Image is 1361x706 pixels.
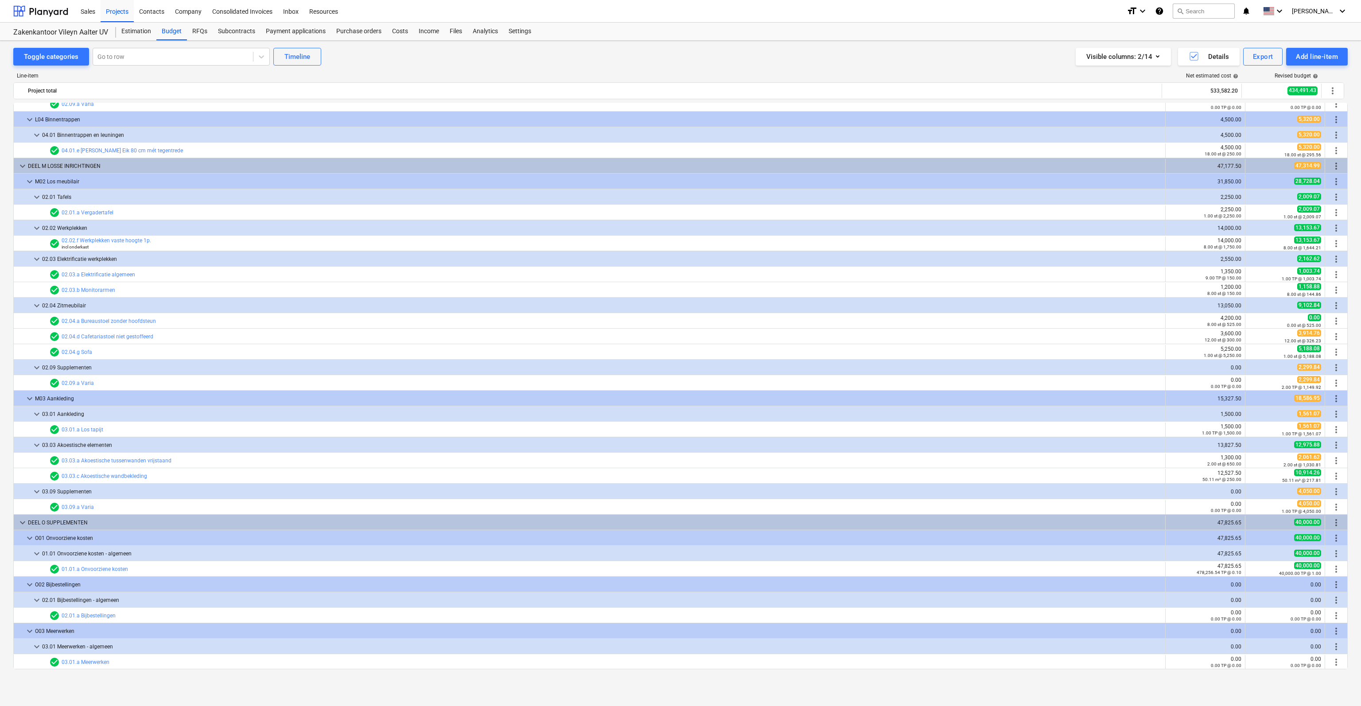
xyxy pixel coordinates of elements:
div: 04.01 Binnentrappen en leuningen [42,128,1162,142]
a: 02.01.a Bijbestellingen [62,613,116,619]
div: Purchase orders [331,23,387,40]
span: keyboard_arrow_down [24,114,35,125]
div: 3,600.00 [1169,330,1241,343]
span: keyboard_arrow_down [31,486,42,497]
i: notifications [1242,6,1251,16]
a: 02.03.b Monitorarmen [62,287,115,293]
span: keyboard_arrow_down [24,393,35,404]
div: O03 Meerwerken [35,624,1162,638]
span: More actions [1331,502,1342,512]
div: 13,050.00 [1169,303,1241,309]
div: 03.03 Akoestische elementen [42,438,1162,452]
button: Search [1173,4,1235,19]
span: More actions [1331,409,1342,419]
div: 47,825.65 [1169,551,1241,557]
small: 8.00 st @ 1,750.00 [1204,244,1241,249]
small: 2.00 TP @ 1,149.92 [1282,385,1321,390]
span: More actions [1331,347,1342,357]
span: 2,009.07 [1297,193,1321,200]
span: Line-item has 1 RFQs [49,657,60,667]
span: 4,050.00 [1297,488,1321,495]
span: More actions [1331,207,1342,218]
button: Details [1178,48,1240,66]
div: O02 Bijbestellingen [35,578,1162,592]
span: 13,153.67 [1294,237,1321,244]
i: Knowledge base [1155,6,1164,16]
div: 5,250.00 [1169,346,1241,358]
div: 0.00 [1169,597,1241,603]
span: More actions [1331,595,1342,605]
span: keyboard_arrow_down [31,300,42,311]
div: 14,000.00 [1169,225,1241,231]
span: 12,975.88 [1294,441,1321,448]
i: format_size [1127,6,1137,16]
div: 03.01 Aankleding [42,407,1162,421]
span: 5,320.00 [1297,116,1321,123]
a: Files [444,23,467,40]
span: keyboard_arrow_down [31,440,42,450]
small: 2.00 st @ 1,030.81 [1283,462,1321,467]
small: 1.00 TP @ 1,500.00 [1202,431,1241,435]
span: 4,050.00 [1297,500,1321,507]
a: Analytics [467,23,503,40]
span: keyboard_arrow_down [31,130,42,140]
a: 02.04.a Bureaustoel zonder hoofdsteun [62,318,156,324]
button: Toggle categories [13,48,89,66]
small: 0.00 TP @ 0.00 [1291,105,1321,110]
span: 5,320.00 [1297,144,1321,151]
span: 40,000.00 [1294,519,1321,526]
span: Line-item has 1 RFQs [49,424,60,435]
span: 10,914.26 [1294,469,1321,476]
a: Budget [156,23,187,40]
span: Line-item has 1 RFQs [49,238,60,249]
small: 50.11 m² @ 217.81 [1282,478,1321,483]
span: 5,188.08 [1297,345,1321,352]
div: 4,500.00 [1169,144,1241,157]
span: 40,000.00 [1294,550,1321,557]
span: keyboard_arrow_down [31,595,42,605]
div: 1,200.00 [1169,284,1241,296]
a: Payment applications [261,23,331,40]
div: Add line-item [1296,51,1338,62]
span: 40,000.00 [1294,534,1321,541]
small: 18.00 st @ 295.56 [1284,152,1321,157]
div: 0.00 [1169,501,1241,513]
a: 04.01.e [PERSON_NAME] Eik 80 cm mét tegentrede [62,147,183,154]
span: help [1311,74,1318,79]
span: More actions [1331,486,1342,497]
span: More actions [1331,657,1342,667]
a: 02.09.a Varia [62,380,94,386]
small: 0.00 st @ 525.00 [1287,323,1321,328]
div: Estimation [116,23,156,40]
div: 0.00 [1249,597,1321,603]
small: 50.11 m² @ 250.00 [1202,477,1241,482]
small: 8.00 st @ 1,644.21 [1283,245,1321,250]
div: Subcontracts [213,23,261,40]
div: DEEL M LOSSE INRICHTINGEN [28,159,1162,173]
a: Costs [387,23,413,40]
div: O01 Onvoorziene kosten [35,531,1162,545]
span: keyboard_arrow_down [31,254,42,264]
div: 02.09 Supplementen [42,361,1162,375]
span: 2,299.84 [1297,376,1321,383]
span: More actions [1331,471,1342,481]
span: 2,299.84 [1297,364,1321,371]
div: Export [1253,51,1273,62]
a: Income [413,23,444,40]
span: search [1177,8,1184,15]
div: 0.00 [1169,609,1241,622]
span: More actions [1331,300,1342,311]
a: Settings [503,23,537,40]
i: keyboard_arrow_down [1274,6,1285,16]
span: More actions [1331,331,1342,342]
small: 0.00 TP @ 0.00 [1211,508,1241,513]
span: 47,314.99 [1294,162,1321,169]
span: More actions [1331,130,1342,140]
span: More actions [1331,548,1342,559]
span: More actions [1331,564,1342,574]
div: Details [1189,51,1229,62]
div: L04 Binnentrappen [35,112,1162,127]
div: 02.02 Werkplekken [42,221,1162,235]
